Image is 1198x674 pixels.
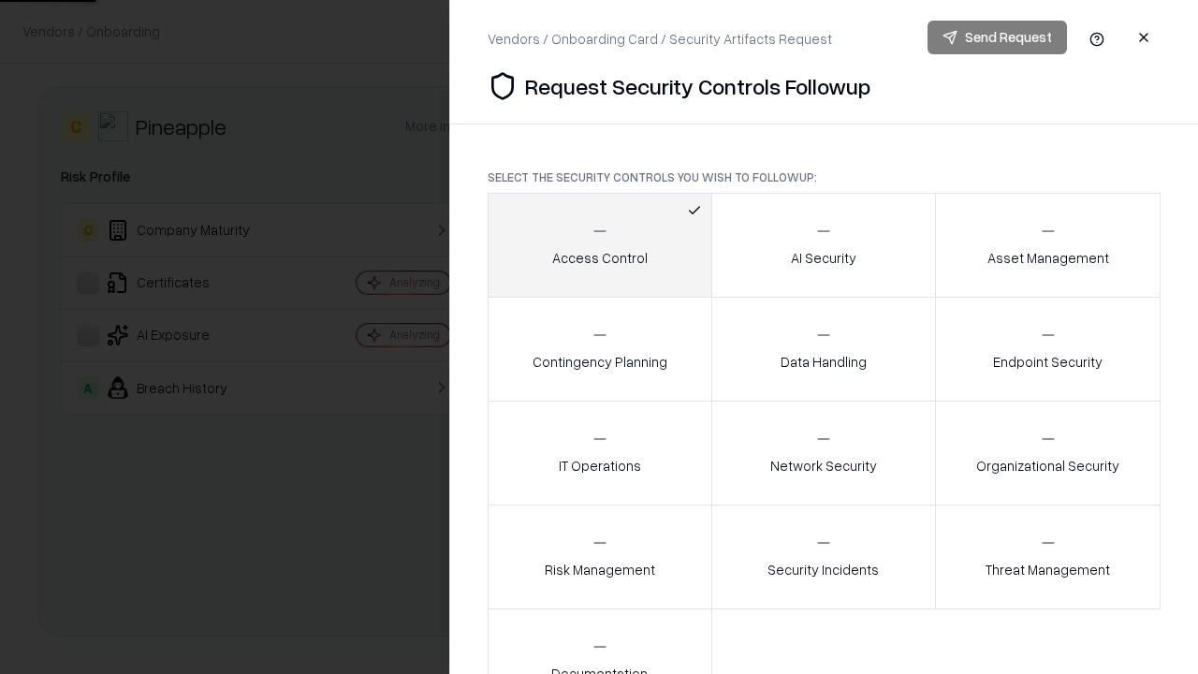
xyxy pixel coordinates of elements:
[935,297,1161,402] button: Endpoint Security
[488,505,712,609] button: Risk Management
[935,401,1161,505] button: Organizational Security
[767,560,879,579] p: Security Incidents
[986,560,1110,579] p: Threat Management
[770,456,877,476] p: Network Security
[976,456,1119,476] p: Organizational Security
[993,352,1103,372] p: Endpoint Security
[488,169,1161,185] p: Select the security controls you wish to followup:
[711,297,937,402] button: Data Handling
[935,193,1161,298] button: Asset Management
[711,505,937,609] button: Security Incidents
[987,248,1109,268] p: Asset Management
[935,505,1161,609] button: Threat Management
[791,248,856,268] p: AI Security
[525,71,870,101] p: Request Security Controls Followup
[533,352,667,372] p: Contingency Planning
[552,248,648,268] p: Access Control
[781,352,867,372] p: Data Handling
[711,401,937,505] button: Network Security
[488,29,832,49] div: Vendors / Onboarding Card / Security Artifacts Request
[488,297,712,402] button: Contingency Planning
[488,401,712,505] button: IT Operations
[545,560,655,579] p: Risk Management
[559,456,641,476] p: IT Operations
[488,193,712,298] button: Access Control
[711,193,937,298] button: AI Security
